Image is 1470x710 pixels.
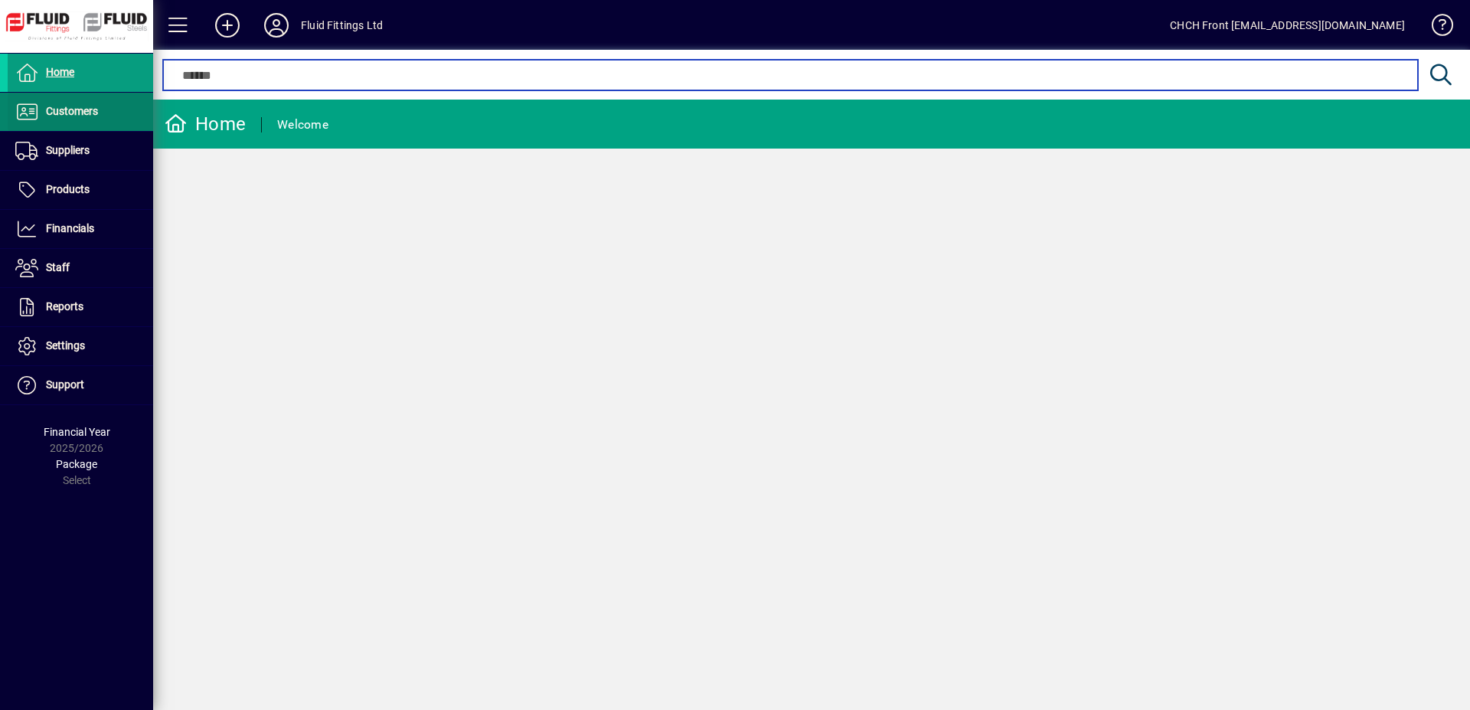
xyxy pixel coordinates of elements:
[8,93,153,131] a: Customers
[1170,13,1405,38] div: CHCH Front [EMAIL_ADDRESS][DOMAIN_NAME]
[1420,3,1451,53] a: Knowledge Base
[8,171,153,209] a: Products
[44,426,110,438] span: Financial Year
[8,327,153,365] a: Settings
[165,112,246,136] div: Home
[8,288,153,326] a: Reports
[46,105,98,117] span: Customers
[8,210,153,248] a: Financials
[46,66,74,78] span: Home
[277,113,328,137] div: Welcome
[46,183,90,195] span: Products
[46,300,83,312] span: Reports
[8,132,153,170] a: Suppliers
[46,222,94,234] span: Financials
[301,13,383,38] div: Fluid Fittings Ltd
[46,144,90,156] span: Suppliers
[46,339,85,352] span: Settings
[46,378,84,391] span: Support
[203,11,252,39] button: Add
[252,11,301,39] button: Profile
[8,366,153,404] a: Support
[46,261,70,273] span: Staff
[56,458,97,470] span: Package
[8,249,153,287] a: Staff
